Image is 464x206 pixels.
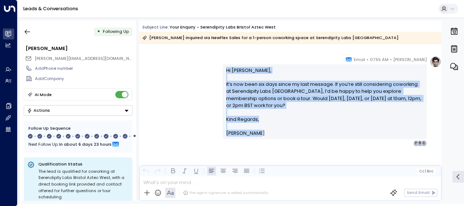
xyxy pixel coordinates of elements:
[23,5,78,12] a: Leads & Conversations
[103,28,129,34] span: Following Up
[354,56,365,63] span: Email
[27,108,50,113] div: Actions
[35,76,132,82] div: AddCompany
[417,140,423,146] div: N
[390,56,392,63] span: •
[421,140,427,146] div: C
[226,67,424,116] p: Hi [PERSON_NAME], It’s now been six days since my last message. If you’re still considering cowor...
[28,125,128,131] div: Follow Up Sequence
[142,167,150,175] button: Undo
[153,167,162,175] button: Redo
[35,56,132,62] span: chloe@twgltd.co
[24,105,132,116] div: Button group with a nested menu
[35,65,132,72] div: AddPhone number
[24,105,132,116] button: Actions
[417,168,436,174] button: Cc|Bcc
[419,169,433,173] span: Cc Bcc
[183,190,268,195] div: The agent signature is added automatically
[38,168,129,201] div: The lead is qualified for coworking at Serendipity Labs Bristol Aztec West, with a direct booking...
[28,140,128,148] div: Next Follow Up:
[226,130,265,137] span: [PERSON_NAME]
[142,24,169,30] span: Subject Line:
[59,140,112,148] span: In about 6 days 23 hours
[413,140,419,146] div: H
[38,161,129,167] p: Qualification Status
[393,56,427,63] span: [PERSON_NAME]
[97,26,100,37] div: •
[170,24,276,30] div: Your enquiry - Serendipity Labs Bristol Aztec West
[367,56,368,63] span: •
[370,56,388,63] span: 07:55 AM
[26,45,132,52] div: [PERSON_NAME]
[35,56,139,61] span: [PERSON_NAME][EMAIL_ADDRESS][DOMAIN_NAME]
[35,91,52,98] div: AI Mode
[142,34,399,41] div: [PERSON_NAME] inquired via NewFlex Sales for a 1-person coworking space at Serendipity Labs [GEOG...
[430,56,441,68] img: profile-logo.png
[425,169,426,173] span: |
[226,116,259,123] span: Kind Regards,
